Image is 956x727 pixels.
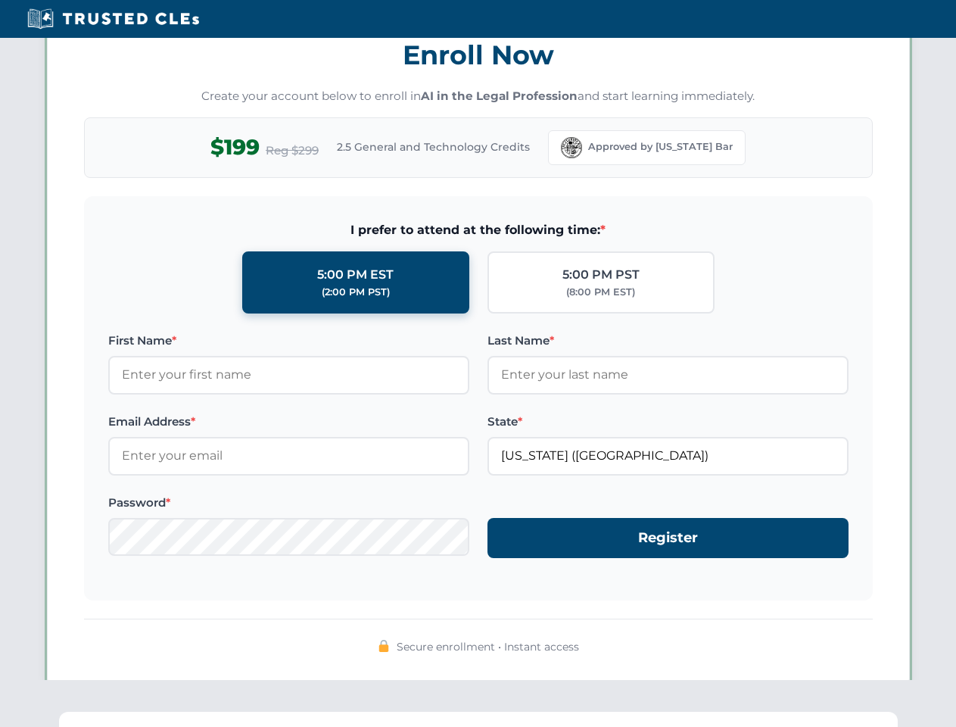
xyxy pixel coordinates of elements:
[487,332,849,350] label: Last Name
[378,640,390,652] img: 🔒
[108,437,469,475] input: Enter your email
[561,137,582,158] img: Florida Bar
[108,220,849,240] span: I prefer to attend at the following time:
[108,332,469,350] label: First Name
[84,31,873,79] h3: Enroll Now
[108,356,469,394] input: Enter your first name
[487,518,849,558] button: Register
[397,638,579,655] span: Secure enrollment • Instant access
[108,494,469,512] label: Password
[84,88,873,105] p: Create your account below to enroll in and start learning immediately.
[588,139,733,154] span: Approved by [US_STATE] Bar
[562,265,640,285] div: 5:00 PM PST
[322,285,390,300] div: (2:00 PM PST)
[487,356,849,394] input: Enter your last name
[23,8,204,30] img: Trusted CLEs
[337,139,530,155] span: 2.5 General and Technology Credits
[487,413,849,431] label: State
[108,413,469,431] label: Email Address
[421,89,578,103] strong: AI in the Legal Profession
[317,265,394,285] div: 5:00 PM EST
[487,437,849,475] input: Florida (FL)
[266,142,319,160] span: Reg $299
[210,130,260,164] span: $199
[566,285,635,300] div: (8:00 PM EST)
